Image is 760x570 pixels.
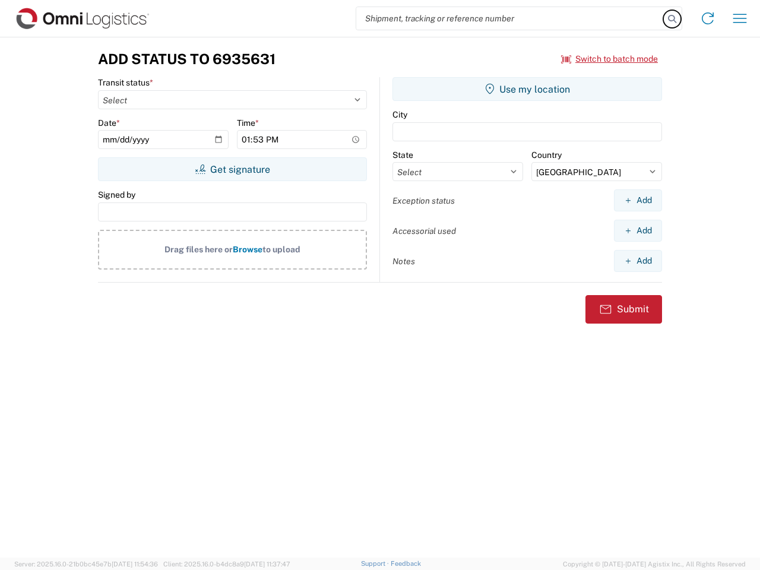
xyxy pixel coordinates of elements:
button: Add [614,220,662,242]
label: Signed by [98,189,135,200]
span: Copyright © [DATE]-[DATE] Agistix Inc., All Rights Reserved [563,559,746,569]
button: Add [614,250,662,272]
a: Support [361,560,391,567]
span: Browse [233,245,262,254]
span: Client: 2025.16.0-b4dc8a9 [163,560,290,568]
h3: Add Status to 6935631 [98,50,275,68]
label: Time [237,118,259,128]
span: [DATE] 11:54:36 [112,560,158,568]
label: Accessorial used [392,226,456,236]
button: Add [614,189,662,211]
span: Server: 2025.16.0-21b0bc45e7b [14,560,158,568]
span: to upload [262,245,300,254]
button: Switch to batch mode [561,49,658,69]
button: Use my location [392,77,662,101]
input: Shipment, tracking or reference number [356,7,664,30]
label: State [392,150,413,160]
label: Notes [392,256,415,267]
label: Transit status [98,77,153,88]
label: Exception status [392,195,455,206]
label: Country [531,150,562,160]
a: Feedback [391,560,421,567]
button: Submit [585,295,662,324]
label: Date [98,118,120,128]
span: Drag files here or [164,245,233,254]
label: City [392,109,407,120]
span: [DATE] 11:37:47 [244,560,290,568]
button: Get signature [98,157,367,181]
